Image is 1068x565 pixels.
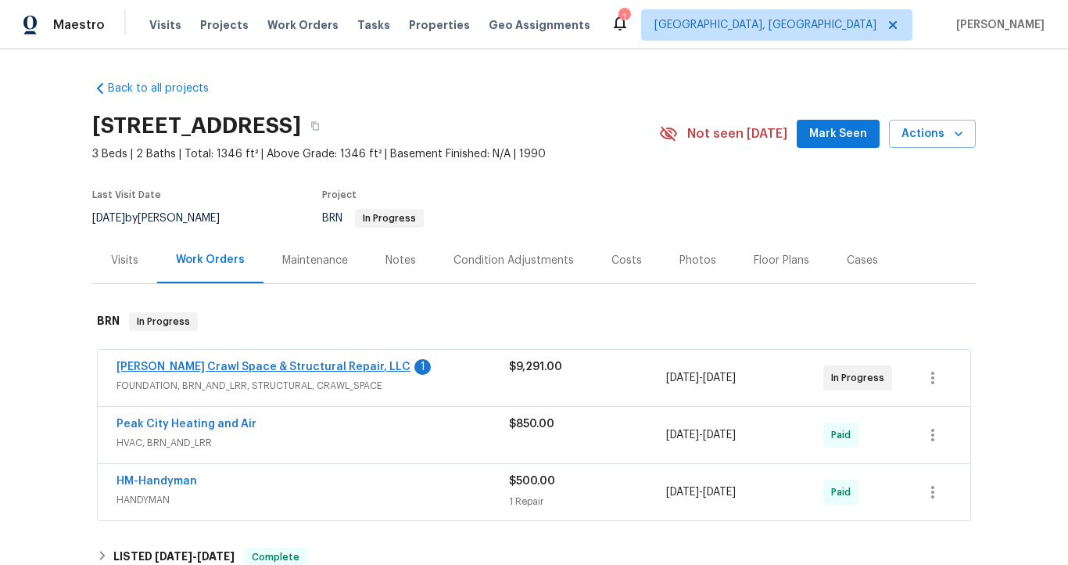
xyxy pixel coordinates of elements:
[666,427,736,443] span: -
[197,551,235,562] span: [DATE]
[322,190,357,200] span: Project
[754,253,809,268] div: Floor Plans
[97,312,120,331] h6: BRN
[149,17,181,33] span: Visits
[111,253,138,268] div: Visits
[155,551,235,562] span: -
[116,362,410,372] a: [PERSON_NAME] Crawl Space & Structural Repair, LLC
[809,124,867,144] span: Mark Seen
[301,112,329,140] button: Copy Address
[92,209,238,228] div: by [PERSON_NAME]
[703,430,736,441] span: [DATE]
[322,213,424,224] span: BRN
[200,17,249,33] span: Projects
[666,370,736,386] span: -
[611,253,642,268] div: Costs
[385,253,416,268] div: Notes
[950,17,1045,33] span: [PERSON_NAME]
[116,492,509,508] span: HANDYMAN
[92,118,301,134] h2: [STREET_ADDRESS]
[509,476,555,487] span: $500.00
[131,314,196,329] span: In Progress
[267,17,339,33] span: Work Orders
[282,253,348,268] div: Maintenance
[797,120,880,149] button: Mark Seen
[666,487,699,498] span: [DATE]
[509,362,562,372] span: $9,291.00
[116,378,509,394] span: FOUNDATION, BRN_AND_LRR, STRUCTURAL, CRAWL_SPACE
[679,253,716,268] div: Photos
[116,419,256,430] a: Peak City Heating and Air
[357,20,390,31] span: Tasks
[654,17,876,33] span: [GEOGRAPHIC_DATA], [GEOGRAPHIC_DATA]
[703,372,736,383] span: [DATE]
[414,359,431,375] div: 1
[92,146,659,162] span: 3 Beds | 2 Baths | Total: 1346 ft² | Above Grade: 1346 ft² | Basement Finished: N/A | 1990
[889,120,976,149] button: Actions
[901,124,963,144] span: Actions
[666,430,699,441] span: [DATE]
[116,476,197,487] a: HM-Handyman
[687,126,787,142] span: Not seen [DATE]
[92,213,125,224] span: [DATE]
[92,297,976,347] div: BRN In Progress
[155,551,192,562] span: [DATE]
[831,370,891,386] span: In Progress
[703,487,736,498] span: [DATE]
[831,427,857,443] span: Paid
[116,435,509,451] span: HVAC, BRN_AND_LRR
[509,419,554,430] span: $850.00
[245,549,306,565] span: Complete
[453,253,574,268] div: Condition Adjustments
[666,484,736,500] span: -
[666,372,699,383] span: [DATE]
[831,484,857,500] span: Paid
[176,252,245,268] div: Work Orders
[409,17,470,33] span: Properties
[92,81,242,96] a: Back to all projects
[847,253,878,268] div: Cases
[489,17,590,33] span: Geo Assignments
[509,494,666,509] div: 1 Repair
[92,190,161,200] span: Last Visit Date
[357,214,422,223] span: In Progress
[53,17,105,33] span: Maestro
[618,9,629,25] div: 1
